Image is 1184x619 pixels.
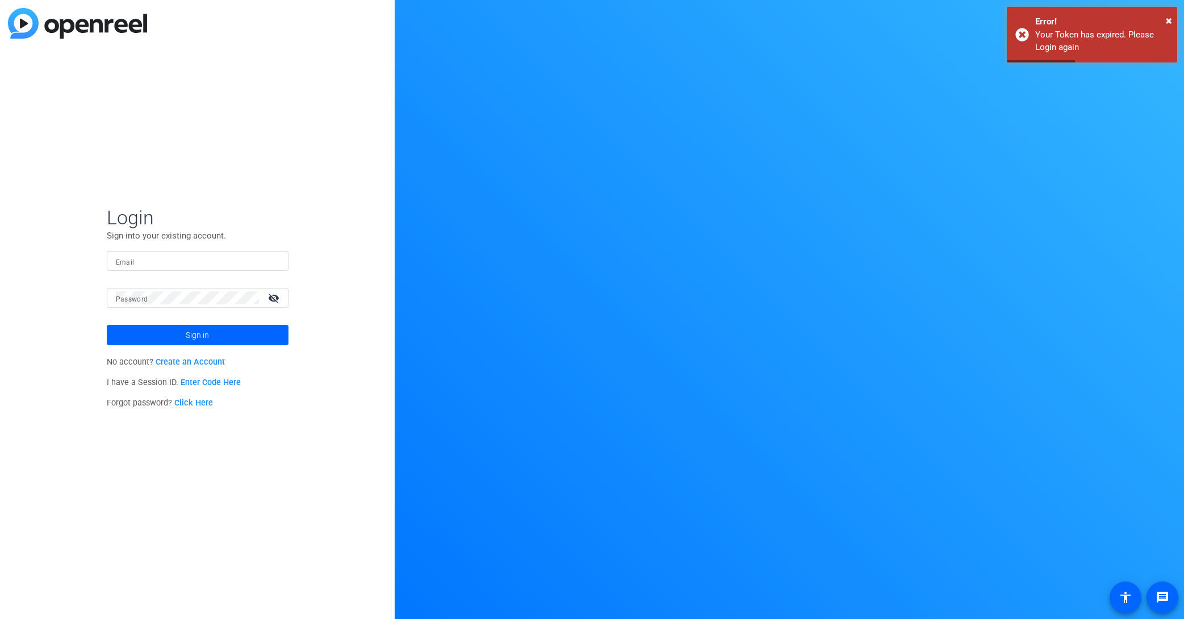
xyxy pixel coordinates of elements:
[1035,28,1169,54] div: Your Token has expired. Please Login again
[116,258,135,266] mat-label: Email
[107,206,288,229] span: Login
[1166,12,1172,29] button: Close
[107,325,288,345] button: Sign in
[181,378,241,387] a: Enter Code Here
[1035,15,1169,28] div: Error!
[1156,591,1169,604] mat-icon: message
[8,8,147,39] img: blue-gradient.svg
[107,378,241,387] span: I have a Session ID.
[156,357,225,367] a: Create an Account
[1119,591,1132,604] mat-icon: accessibility
[116,295,148,303] mat-label: Password
[107,398,214,408] span: Forgot password?
[186,321,209,349] span: Sign in
[107,357,225,367] span: No account?
[261,290,288,306] mat-icon: visibility_off
[116,254,279,268] input: Enter Email Address
[174,398,213,408] a: Click Here
[107,229,288,242] p: Sign into your existing account.
[1166,14,1172,27] span: ×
